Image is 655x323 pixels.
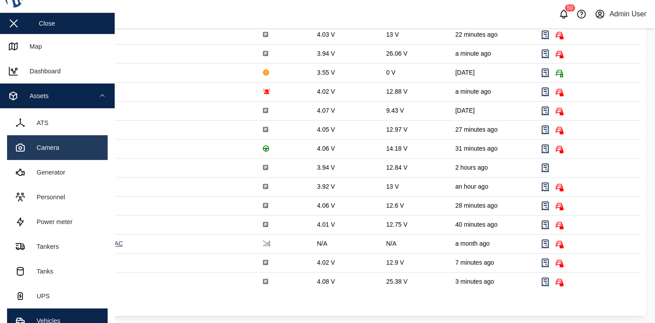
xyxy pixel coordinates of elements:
[317,239,378,249] div: N/A
[30,167,65,177] div: Generator
[386,125,446,135] div: 12.97 V
[386,87,446,97] div: 12.88 V
[7,259,108,284] a: Tanks
[386,258,446,268] div: 12.9 V
[317,144,378,154] div: 4.06 V
[386,68,446,78] div: 0 V
[451,121,537,140] td: 27 minutes ago
[451,64,537,83] td: [DATE]
[317,201,378,211] div: 4.06 V
[39,19,55,28] div: Close
[7,284,108,308] a: UPS
[386,277,446,287] div: 25.38 V
[451,273,537,292] td: 3 minutes ago
[23,42,42,51] div: Map
[386,106,446,116] div: 9.43 V
[451,26,537,45] td: 22 minutes ago
[451,254,537,273] td: 7 minutes ago
[386,30,446,40] div: 13 V
[317,49,378,59] div: 3.94 V
[451,102,537,121] td: [DATE]
[317,87,378,97] div: 4.02 V
[30,143,59,152] div: Camera
[610,9,647,20] div: Admin User
[30,118,49,128] div: ATS
[386,220,446,230] div: 12.75 V
[30,242,59,251] div: Tankers
[317,106,378,116] div: 4.07 V
[565,4,575,11] div: 50
[30,217,73,227] div: Power meter
[386,182,446,192] div: 13 V
[317,125,378,135] div: 4.05 V
[30,266,53,276] div: Tanks
[317,68,378,78] div: 3.55 V
[386,49,446,59] div: 26.06 V
[7,234,108,259] a: Tankers
[451,216,537,235] td: 40 minutes ago
[451,178,537,197] td: an hour ago
[451,45,537,64] td: a minute ago
[317,30,378,40] div: 4.03 V
[451,83,537,102] td: a minute ago
[386,239,446,249] div: N/A
[386,201,446,211] div: 12.6 V
[386,163,446,173] div: 12.84 V
[451,159,537,178] td: 2 hours ago
[7,110,108,135] a: ATS
[451,235,537,254] td: a month ago
[7,185,108,209] a: Personnel
[317,163,378,173] div: 3.94 V
[317,220,378,230] div: 4.01 V
[23,66,60,76] div: Dashboard
[7,135,108,160] a: Camera
[7,160,108,185] a: Generator
[317,182,378,192] div: 3.92 V
[451,197,537,216] td: 28 minutes ago
[30,192,65,202] div: Personnel
[317,277,378,287] div: 4.08 V
[23,91,49,101] div: Assets
[451,140,537,159] td: 31 minutes ago
[30,291,50,301] div: UPS
[317,258,378,268] div: 4.02 V
[7,209,108,234] a: Power meter
[386,144,446,154] div: 14.18 V
[593,8,648,20] button: Admin User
